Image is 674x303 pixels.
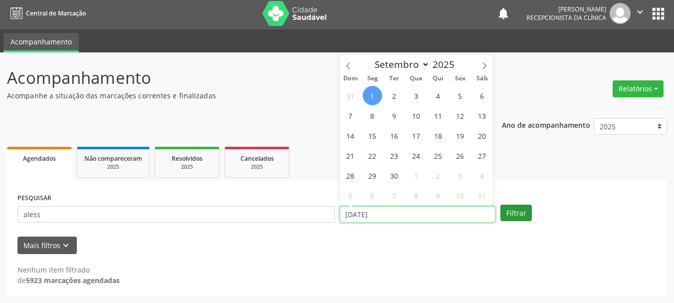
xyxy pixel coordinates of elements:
[162,163,212,171] div: 2025
[631,3,650,24] button: 
[429,166,448,185] span: Outubro 2, 2025
[385,166,404,185] span: Setembro 30, 2025
[60,240,71,251] i: keyboard_arrow_down
[385,126,404,145] span: Setembro 16, 2025
[407,166,426,185] span: Outubro 1, 2025
[472,166,492,185] span: Outubro 4, 2025
[500,205,532,222] button: Filtrar
[3,33,79,52] a: Acompanhamento
[26,276,120,285] strong: 5923 marcações agendadas
[370,57,430,71] select: Month
[363,106,382,125] span: Setembro 8, 2025
[407,86,426,105] span: Setembro 3, 2025
[172,154,203,163] span: Resolvidos
[450,106,470,125] span: Setembro 12, 2025
[450,166,470,185] span: Outubro 3, 2025
[429,126,448,145] span: Setembro 18, 2025
[341,86,360,105] span: Agosto 31, 2025
[340,75,362,82] span: Dom
[340,206,496,223] input: Selecione um intervalo
[610,3,631,24] img: img
[450,86,470,105] span: Setembro 5, 2025
[450,126,470,145] span: Setembro 19, 2025
[429,146,448,165] span: Setembro 25, 2025
[341,146,360,165] span: Setembro 21, 2025
[363,146,382,165] span: Setembro 22, 2025
[84,154,142,163] span: Não compareceram
[7,90,469,101] p: Acompanhe a situação das marcações correntes e finalizadas
[341,166,360,185] span: Setembro 28, 2025
[450,186,470,205] span: Outubro 10, 2025
[449,75,471,82] span: Sex
[361,75,383,82] span: Seg
[240,154,274,163] span: Cancelados
[407,126,426,145] span: Setembro 17, 2025
[17,237,77,254] button: Mais filtroskeyboard_arrow_down
[427,75,449,82] span: Qui
[650,5,667,22] button: apps
[84,163,142,171] div: 2025
[383,75,405,82] span: Ter
[385,186,404,205] span: Outubro 7, 2025
[17,265,120,275] div: Nenhum item filtrado
[363,126,382,145] span: Setembro 15, 2025
[429,106,448,125] span: Setembro 11, 2025
[472,146,492,165] span: Setembro 27, 2025
[472,186,492,205] span: Outubro 11, 2025
[7,5,86,21] a: Central de Marcação
[471,75,493,82] span: Sáb
[430,58,462,71] input: Year
[472,126,492,145] span: Setembro 20, 2025
[232,163,282,171] div: 2025
[472,86,492,105] span: Setembro 6, 2025
[341,186,360,205] span: Outubro 5, 2025
[341,106,360,125] span: Setembro 7, 2025
[363,186,382,205] span: Outubro 6, 2025
[26,9,86,17] span: Central de Marcação
[17,275,120,286] div: de
[17,206,335,223] input: Nome, CNS
[429,86,448,105] span: Setembro 4, 2025
[405,75,427,82] span: Qua
[385,86,404,105] span: Setembro 2, 2025
[363,86,382,105] span: Setembro 1, 2025
[17,191,51,206] label: PESQUISAR
[23,154,56,163] span: Agendados
[526,5,606,13] div: [PERSON_NAME]
[450,146,470,165] span: Setembro 26, 2025
[429,186,448,205] span: Outubro 9, 2025
[341,126,360,145] span: Setembro 14, 2025
[635,6,646,17] i: 
[385,106,404,125] span: Setembro 9, 2025
[407,146,426,165] span: Setembro 24, 2025
[407,186,426,205] span: Outubro 8, 2025
[496,6,510,20] button: notifications
[502,118,590,131] p: Ano de acompanhamento
[407,106,426,125] span: Setembro 10, 2025
[7,65,469,90] p: Acompanhamento
[526,13,606,22] span: Recepcionista da clínica
[472,106,492,125] span: Setembro 13, 2025
[385,146,404,165] span: Setembro 23, 2025
[363,166,382,185] span: Setembro 29, 2025
[613,80,664,97] button: Relatórios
